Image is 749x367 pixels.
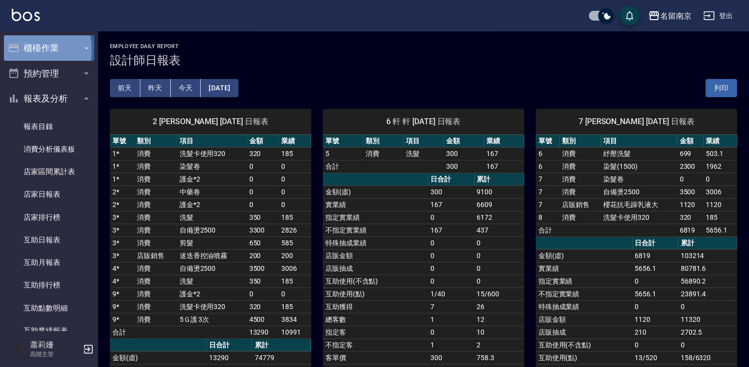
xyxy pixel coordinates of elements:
[134,288,177,300] td: 消費
[484,160,524,173] td: 167
[177,160,247,173] td: 染髮卷
[428,173,474,186] th: 日合計
[660,10,692,22] div: 名留南京
[323,288,428,300] td: 互助使用(點)
[4,229,94,251] a: 互助日報表
[536,313,633,326] td: 店販金額
[134,313,177,326] td: 消費
[601,135,677,148] th: 項目
[703,135,737,148] th: 業績
[323,275,428,288] td: 互助使用(不含點)
[323,313,428,326] td: 總客數
[30,350,80,359] p: 高階主管
[279,185,311,198] td: 0
[247,160,279,173] td: 0
[484,135,524,148] th: 業績
[279,300,311,313] td: 185
[444,147,484,160] td: 300
[536,135,737,237] table: a dense table
[279,249,311,262] td: 200
[560,185,601,198] td: 消費
[678,300,737,313] td: 0
[177,300,247,313] td: 洗髮卡使用320
[677,198,703,211] td: 1120
[279,173,311,185] td: 0
[110,135,311,339] table: a dense table
[323,160,363,173] td: 合計
[677,135,703,148] th: 金額
[538,188,542,196] a: 7
[475,249,524,262] td: 0
[177,249,247,262] td: 迷迭香控油噴霧
[475,313,524,326] td: 12
[363,135,403,148] th: 類別
[633,237,678,250] th: 日合計
[279,288,311,300] td: 0
[536,339,633,351] td: 互助使用(不含點)
[323,351,428,364] td: 客單價
[363,147,403,160] td: 消費
[560,135,601,148] th: 類別
[134,185,177,198] td: 消費
[633,288,678,300] td: 5656.1
[279,262,311,275] td: 3006
[428,351,474,364] td: 300
[475,173,524,186] th: 累計
[678,288,737,300] td: 23891.4
[247,173,279,185] td: 0
[536,249,633,262] td: 金額(虛)
[403,135,444,148] th: 項目
[177,185,247,198] td: 中藥卷
[247,236,279,249] td: 650
[247,224,279,236] td: 3300
[428,198,474,211] td: 167
[247,288,279,300] td: 0
[678,262,737,275] td: 80781.6
[134,236,177,249] td: 消費
[4,160,94,183] a: 店家區間累計表
[538,175,542,183] a: 7
[428,224,474,236] td: 167
[177,224,247,236] td: 自備燙2500
[633,249,678,262] td: 6819
[677,211,703,224] td: 320
[536,300,633,313] td: 特殊抽成業績
[177,147,247,160] td: 洗髮卡使用320
[323,249,428,262] td: 店販金額
[678,351,737,364] td: 158/6320
[601,211,677,224] td: 洗髮卡使用320
[548,117,725,127] span: 7 [PERSON_NAME] [DATE] 日報表
[134,173,177,185] td: 消費
[677,173,703,185] td: 0
[475,351,524,364] td: 758.3
[247,262,279,275] td: 3500
[247,326,279,339] td: 13290
[560,147,601,160] td: 消費
[4,274,94,296] a: 互助排行榜
[428,326,474,339] td: 0
[134,211,177,224] td: 消費
[110,53,737,67] h3: 設計師日報表
[247,135,279,148] th: 金額
[475,339,524,351] td: 2
[110,43,737,50] h2: Employee Daily Report
[703,160,737,173] td: 1962
[601,185,677,198] td: 自備燙2500
[601,160,677,173] td: 染髮(1500)
[633,275,678,288] td: 0
[323,211,428,224] td: 指定實業績
[323,185,428,198] td: 金額(虛)
[4,138,94,160] a: 消費分析儀表板
[252,351,311,364] td: 74779
[703,198,737,211] td: 1120
[536,262,633,275] td: 實業績
[134,300,177,313] td: 消費
[279,236,311,249] td: 585
[475,236,524,249] td: 0
[633,262,678,275] td: 5656.1
[678,237,737,250] th: 累計
[177,236,247,249] td: 剪髮
[110,79,140,97] button: 前天
[644,6,695,26] button: 名留南京
[4,61,94,86] button: 預約管理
